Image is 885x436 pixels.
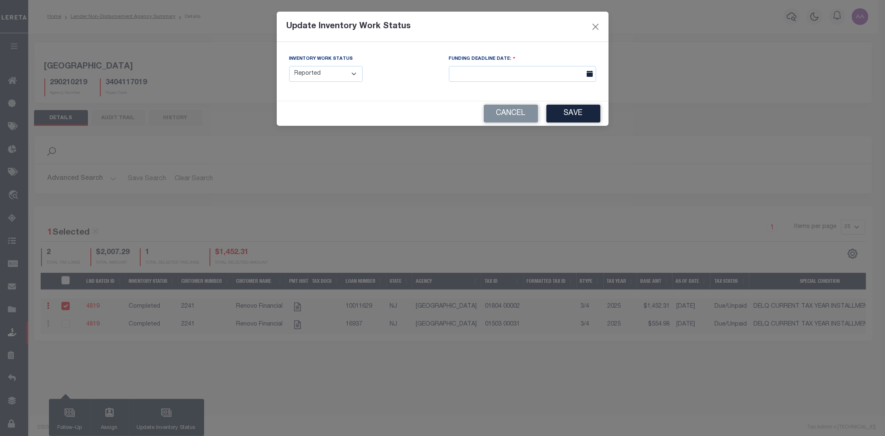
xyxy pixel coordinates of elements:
button: Close [590,21,601,32]
button: Cancel [484,105,538,122]
h5: Update Inventory Work Status [287,22,411,32]
button: Save [546,105,600,122]
label: Inventory Work Status [289,56,353,63]
label: FUNDING DEADLINE DATE: [449,55,516,63]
